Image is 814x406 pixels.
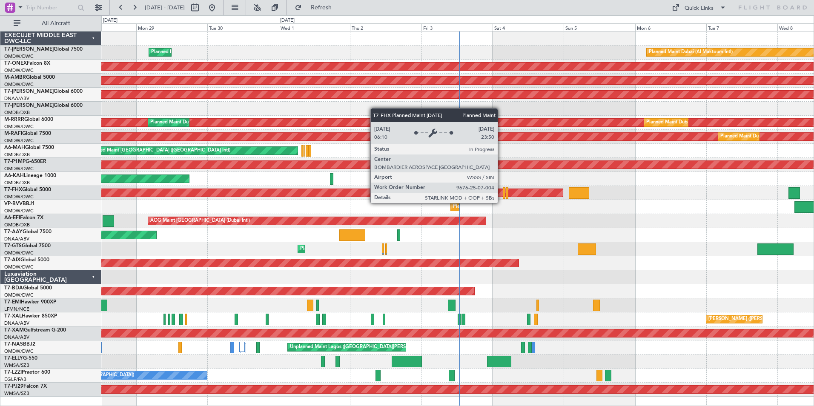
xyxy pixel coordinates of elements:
[4,243,51,249] a: T7-GTSGlobal 7500
[22,20,90,26] span: All Aircraft
[4,180,30,186] a: OMDB/DXB
[668,1,731,14] button: Quick Links
[4,61,50,66] a: T7-ONEXFalcon 8X
[300,243,384,255] div: Planned Maint Dubai (Al Maktoum Intl)
[4,103,83,108] a: T7-[PERSON_NAME]Global 6000
[4,236,29,242] a: DNAA/ABV
[4,187,51,192] a: T7-FHXGlobal 5000
[4,145,25,150] span: A6-MAH
[4,47,83,52] a: T7-[PERSON_NAME]Global 7500
[9,17,92,30] button: All Aircraft
[4,376,26,383] a: EGLF/FAB
[4,75,26,80] span: M-AMBR
[4,390,29,397] a: WMSA/SZB
[4,166,34,172] a: OMDW/DWC
[4,53,34,60] a: OMDW/DWC
[646,116,730,129] div: Planned Maint Dubai (Al Maktoum Intl)
[136,23,207,31] div: Mon 29
[4,81,34,88] a: OMDW/DWC
[4,342,35,347] a: T7-NASBBJ2
[350,23,421,31] div: Thu 2
[4,222,30,228] a: OMDB/DXB
[4,131,22,136] span: M-RAFI
[4,229,52,234] a: T7-AAYGlobal 7500
[4,356,23,361] span: T7-ELLY
[4,384,23,389] span: T7-PJ29
[4,314,22,319] span: T7-XAL
[4,320,29,326] a: DNAA/ABV
[4,117,53,122] a: M-RRRRGlobal 6000
[4,264,34,270] a: OMDW/DWC
[685,4,714,13] div: Quick Links
[421,23,493,31] div: Fri 3
[279,23,350,31] div: Wed 1
[720,130,804,143] div: Planned Maint Dubai (Al Maktoum Intl)
[4,201,23,206] span: VP-BVV
[4,292,34,298] a: OMDW/DWC
[207,23,278,31] div: Tue 30
[150,116,234,129] div: Planned Maint Dubai (Al Maktoum Intl)
[4,286,52,291] a: T7-BDAGlobal 5000
[304,5,339,11] span: Refresh
[4,370,22,375] span: T7-LZZI
[4,215,43,220] a: A6-EFIFalcon 7X
[635,23,706,31] div: Mon 6
[4,215,20,220] span: A6-EFI
[4,370,50,375] a: T7-LZZIPraetor 600
[4,314,57,319] a: T7-XALHawker 850XP
[4,286,23,291] span: T7-BDA
[4,257,20,263] span: T7-AIX
[4,334,29,340] a: DNAA/ABV
[4,257,49,263] a: T7-AIXGlobal 5000
[150,214,250,227] div: AOG Maint [GEOGRAPHIC_DATA] (Dubai Intl)
[4,342,23,347] span: T7-NAS
[4,208,34,214] a: OMDW/DWC
[4,61,27,66] span: T7-ONEX
[4,328,24,333] span: T7-XAM
[4,173,56,178] a: A6-KAHLineage 1000
[26,1,75,14] input: Trip Number
[708,313,798,326] div: [PERSON_NAME] ([PERSON_NAME] Intl)
[4,89,54,94] span: T7-[PERSON_NAME]
[4,123,34,130] a: OMDW/DWC
[4,95,29,102] a: DNAA/ABV
[4,159,46,164] a: T7-P1MPG-650ER
[4,67,34,74] a: OMDW/DWC
[4,300,21,305] span: T7-EMI
[4,348,34,355] a: OMDW/DWC
[4,229,23,234] span: T7-AAY
[4,159,26,164] span: T7-P1MP
[290,341,433,354] div: Unplanned Maint Lagos ([GEOGRAPHIC_DATA][PERSON_NAME])
[564,23,635,31] div: Sun 5
[4,47,54,52] span: T7-[PERSON_NAME]
[4,152,30,158] a: OMDB/DXB
[280,17,295,24] div: [DATE]
[4,187,22,192] span: T7-FHX
[4,89,83,94] a: T7-[PERSON_NAME]Global 6000
[88,144,230,157] div: Planned Maint [GEOGRAPHIC_DATA] ([GEOGRAPHIC_DATA] Intl)
[4,103,54,108] span: T7-[PERSON_NAME]
[4,117,24,122] span: M-RRRR
[493,23,564,31] div: Sat 4
[4,109,30,116] a: OMDB/DXB
[145,4,185,11] span: [DATE] - [DATE]
[706,23,777,31] div: Tue 7
[4,131,51,136] a: M-RAFIGlobal 7500
[4,250,34,256] a: OMDW/DWC
[4,137,34,144] a: OMDW/DWC
[4,384,47,389] a: T7-PJ29Falcon 7X
[4,300,56,305] a: T7-EMIHawker 900XP
[151,46,235,59] div: Planned Maint Dubai (Al Maktoum Intl)
[453,200,537,213] div: Planned Maint Dubai (Al Maktoum Intl)
[649,46,733,59] div: Planned Maint Dubai (Al Maktoum Intl)
[291,1,342,14] button: Refresh
[4,145,54,150] a: A6-MAHGlobal 7500
[4,194,34,200] a: OMDW/DWC
[4,173,24,178] span: A6-KAH
[4,306,29,312] a: LFMN/NCE
[4,243,22,249] span: T7-GTS
[4,362,29,369] a: WMSA/SZB
[4,328,66,333] a: T7-XAMGulfstream G-200
[4,356,37,361] a: T7-ELLYG-550
[103,17,118,24] div: [DATE]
